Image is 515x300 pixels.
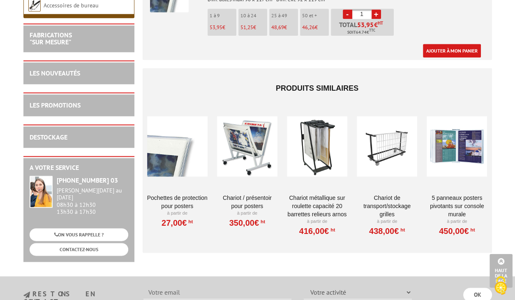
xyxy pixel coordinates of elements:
a: Accessoires de bureau [44,2,99,9]
p: À partir de [147,210,208,217]
a: ON VOUS RAPPELLE ? [30,228,128,241]
p: 1 à 9 [210,13,236,18]
sup: HT [399,227,405,233]
p: € [271,25,298,30]
span: 53,95 [357,21,374,28]
a: Chariot métallique sur roulette capacité 20 barrettes relieurs ARNOS [287,194,347,218]
a: Pochettes de protection pour posters [147,194,208,210]
img: widget-service.jpg [30,176,53,208]
p: Total [333,21,394,36]
a: Ajouter à mon panier [423,44,481,57]
button: Cookies (fenêtre modale) [486,272,515,300]
a: FABRICATIONS"Sur Mesure" [30,31,72,46]
span: 64.74 [356,29,367,36]
a: Chariot / Présentoir pour posters [217,194,277,210]
a: 450,00€HT [439,229,475,234]
a: LES PROMOTIONS [30,101,81,109]
a: CONTACTEZ-NOUS [30,243,128,256]
a: - [343,9,352,19]
sup: HT [329,227,335,233]
p: € [210,25,236,30]
a: 27,00€HT [162,220,193,225]
span: Produits similaires [276,84,358,92]
sup: HT [469,227,475,233]
span: € [357,21,383,28]
p: € [302,25,329,30]
p: À partir de [287,218,347,225]
h2: A votre service [30,164,128,172]
p: 10 à 24 [240,13,267,18]
input: Votre email [143,285,291,299]
p: À partir de [427,218,487,225]
p: € [240,25,267,30]
strong: [PHONE_NUMBER] 03 [57,176,118,184]
sup: HT [378,20,383,26]
a: 438,00€HT [369,229,405,234]
a: Haut de la page [490,254,513,288]
span: 46,26 [302,24,315,31]
p: 25 à 49 [271,13,298,18]
p: 50 et + [302,13,329,18]
sup: HT [259,219,265,224]
sup: HT [187,219,193,224]
sup: TTC [369,28,375,32]
a: Chariot de transport/stockage Grilles [357,194,417,218]
a: 350,00€HT [229,220,265,225]
div: 08h30 à 12h30 13h30 à 17h30 [57,187,128,215]
a: LES NOUVEAUTÉS [30,69,80,77]
p: À partir de [217,210,277,217]
img: Cookies (fenêtre modale) [490,275,511,296]
span: 48,69 [271,24,284,31]
span: 51,25 [240,24,253,31]
div: [PERSON_NAME][DATE] au [DATE] [57,187,128,201]
p: À partir de [357,218,417,225]
a: 416,00€HT [299,229,335,234]
span: Soit € [347,29,375,36]
a: + [372,9,381,19]
span: 53,95 [210,24,222,31]
a: 5 panneaux posters pivotants sur console murale [427,194,487,218]
a: DESTOCKAGE [30,133,67,141]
